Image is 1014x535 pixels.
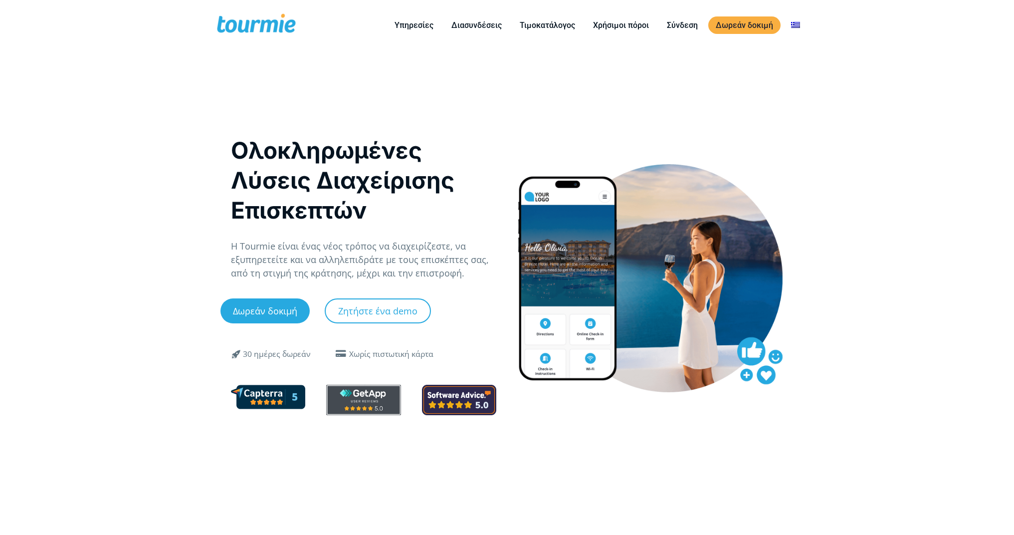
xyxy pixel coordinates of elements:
[659,19,705,31] a: Σύνδεση
[444,19,509,31] a: Διασυνδέσεις
[708,16,781,34] a: Δωρεάν δοκιμή
[387,19,441,31] a: Υπηρεσίες
[586,19,656,31] a: Χρήσιμοι πόροι
[220,298,310,323] a: Δωρεάν δοκιμή
[231,135,497,225] h1: Ολοκληρωμένες Λύσεις Διαχείρισης Επισκεπτών
[225,348,249,360] span: 
[243,348,311,360] div: 30 ημέρες δωρεάν
[333,350,349,358] span: 
[349,348,433,360] div: Χωρίς πιστωτική κάρτα
[231,240,497,280] p: Η Tourmie είναι ένας νέος τρόπος να διαχειρίζεστε, να εξυπηρετείτε και να αλληλεπιδράτε με τους ε...
[512,19,583,31] a: Τιμοκατάλογος
[325,298,431,323] a: Ζητήστε ένα demo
